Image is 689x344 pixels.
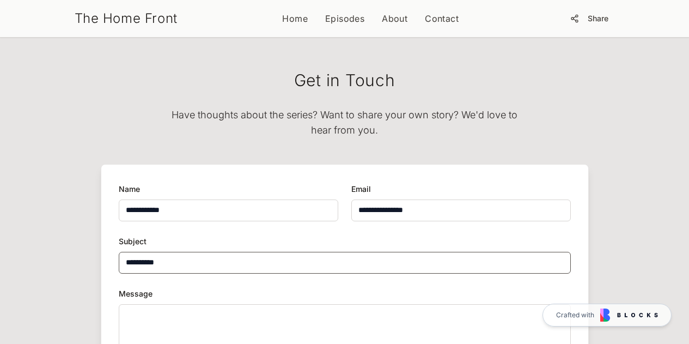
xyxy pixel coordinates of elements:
img: Blocks [600,309,658,322]
label: Subject [119,237,147,246]
h2: Get in Touch [101,70,589,90]
a: About [382,12,407,25]
a: Home [282,12,308,25]
label: Message [119,289,153,298]
a: Episodes [325,12,364,25]
label: Email [351,184,371,194]
a: The Home Front [75,10,178,27]
a: Crafted with [542,304,672,327]
button: Share [564,9,615,28]
label: Name [119,184,140,194]
span: Crafted with [556,311,594,319]
p: Have thoughts about the series? Want to share your own story? We'd love to hear from you. [162,107,528,138]
span: Share [588,13,608,24]
a: Contact [425,12,459,25]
